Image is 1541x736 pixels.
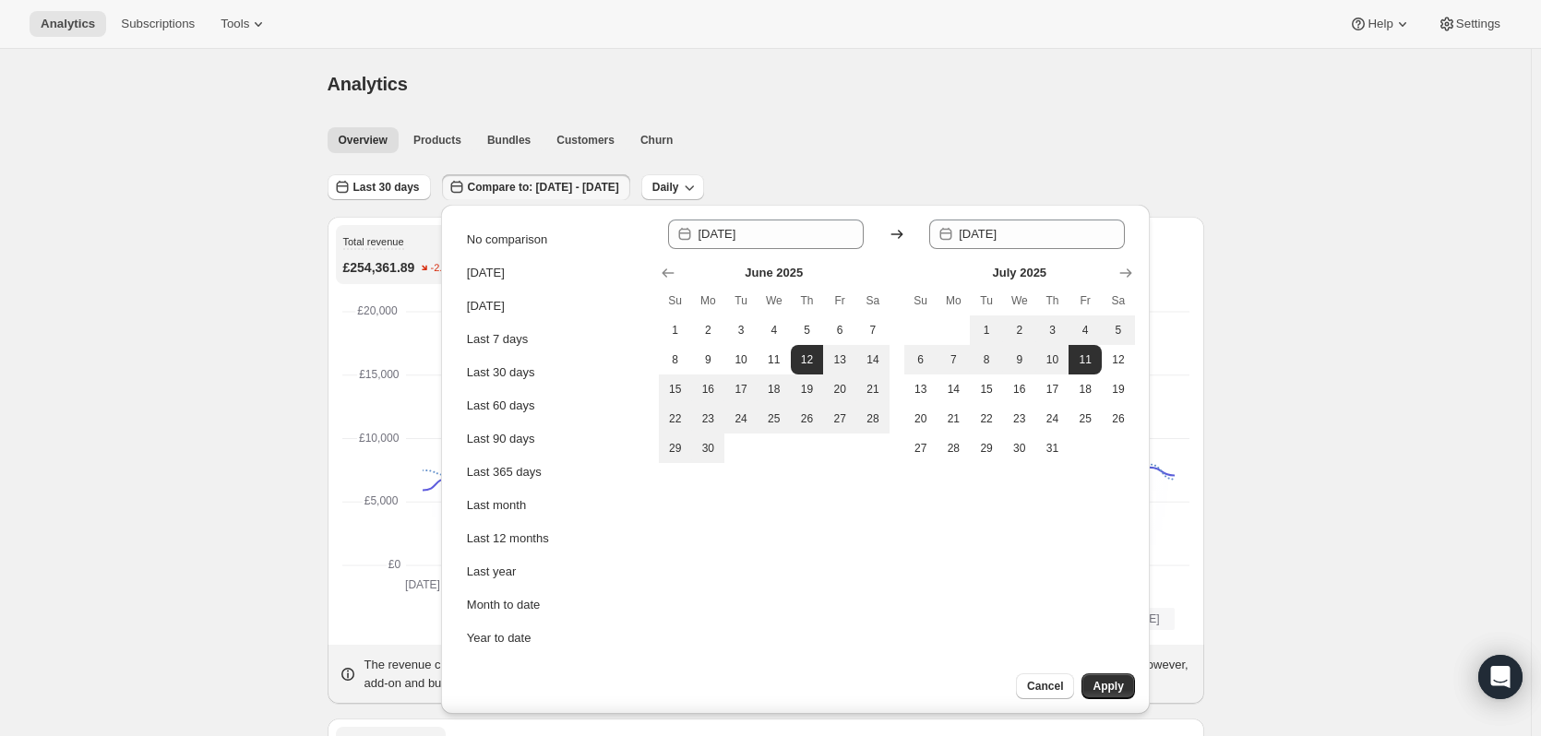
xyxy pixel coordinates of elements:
[1010,293,1029,308] span: We
[339,133,388,148] span: Overview
[666,441,685,456] span: 29
[659,345,692,374] button: Sunday June 8 2025
[1044,382,1062,397] span: 17
[864,382,882,397] span: 21
[945,352,963,367] span: 7
[461,225,646,255] button: No comparison
[798,352,817,367] span: 12
[1044,323,1062,338] span: 3
[823,404,856,433] button: Friday June 27 2025
[110,11,206,37] button: Subscriptions
[652,180,679,195] span: Daily
[1069,315,1102,345] button: Friday July 4 2025
[864,293,882,308] span: Sa
[1102,345,1135,374] button: Saturday July 12 2025
[912,293,930,308] span: Su
[343,258,415,277] p: £254,361.89
[912,411,930,426] span: 20
[699,323,718,338] span: 2
[666,352,685,367] span: 8
[1003,315,1036,345] button: Wednesday July 2 2025
[1427,11,1511,37] button: Settings
[431,263,463,274] text: -2.89%
[467,563,516,581] div: Last year
[699,352,718,367] span: 9
[467,596,541,614] div: Month to date
[1044,293,1062,308] span: Th
[864,352,882,367] span: 14
[758,404,791,433] button: Wednesday June 25 2025
[467,529,549,548] div: Last 12 months
[666,293,685,308] span: Su
[977,323,996,338] span: 1
[798,293,817,308] span: Th
[1069,404,1102,433] button: Friday July 25 2025
[328,74,408,94] span: Analytics
[912,441,930,456] span: 27
[912,352,930,367] span: 6
[1044,441,1062,456] span: 31
[1036,404,1069,433] button: Thursday July 24 2025
[1076,382,1094,397] span: 18
[724,315,758,345] button: Tuesday June 3 2025
[945,441,963,456] span: 28
[791,315,824,345] button: Thursday June 5 2025
[413,133,461,148] span: Products
[659,404,692,433] button: Sunday June 22 2025
[1478,655,1523,699] div: Open Intercom Messenger
[830,411,849,426] span: 27
[977,352,996,367] span: 8
[1036,374,1069,404] button: Thursday July 17 2025
[938,345,971,374] button: Monday July 7 2025
[732,411,750,426] span: 24
[904,374,938,404] button: Sunday July 13 2025
[343,236,404,247] span: Total revenue
[977,411,996,426] span: 22
[692,374,725,404] button: Monday June 16 2025
[864,323,882,338] span: 7
[209,11,279,37] button: Tools
[1010,323,1029,338] span: 2
[1102,404,1135,433] button: Saturday July 26 2025
[1109,293,1128,308] span: Sa
[1036,315,1069,345] button: Thursday July 3 2025
[945,411,963,426] span: 21
[945,382,963,397] span: 14
[1456,17,1500,31] span: Settings
[791,404,824,433] button: Thursday June 26 2025
[970,315,1003,345] button: Tuesday July 1 2025
[945,293,963,308] span: Mo
[732,293,750,308] span: Tu
[1044,411,1062,426] span: 24
[856,374,890,404] button: Saturday June 21 2025
[798,411,817,426] span: 26
[798,382,817,397] span: 19
[1010,382,1029,397] span: 16
[467,463,542,481] div: Last 365 days
[556,133,615,148] span: Customers
[1109,411,1128,426] span: 26
[765,382,783,397] span: 18
[659,286,692,315] th: Sunday
[765,411,783,426] span: 25
[1010,411,1029,426] span: 23
[856,286,890,315] th: Saturday
[467,496,526,515] div: Last month
[1069,286,1102,315] th: Friday
[904,286,938,315] th: Sunday
[1076,352,1094,367] span: 11
[699,441,718,456] span: 30
[977,441,996,456] span: 29
[353,180,420,195] span: Last 30 days
[388,558,400,571] text: £0
[1016,673,1074,699] button: Cancel
[732,323,750,338] span: 3
[699,293,718,308] span: Mo
[666,411,685,426] span: 22
[359,368,400,381] text: £15,000
[467,264,505,282] div: [DATE]
[1113,260,1139,286] button: Show next month, August 2025
[699,382,718,397] span: 16
[487,133,531,148] span: Bundles
[461,491,646,520] button: Last month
